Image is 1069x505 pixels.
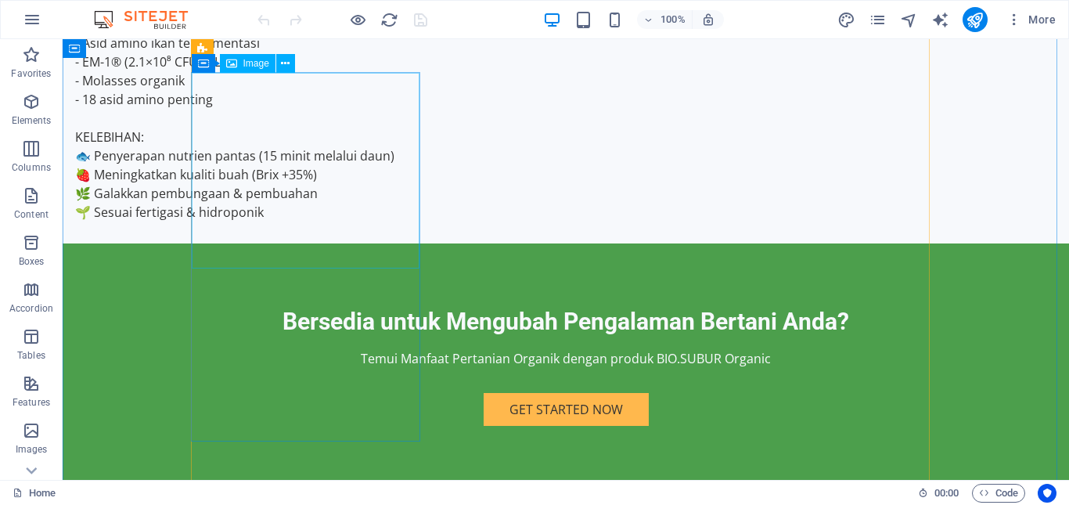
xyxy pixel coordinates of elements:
[13,396,50,409] p: Features
[1038,484,1056,503] button: Usercentrics
[380,10,398,29] button: reload
[14,208,49,221] p: Content
[963,7,988,32] button: publish
[918,484,959,503] h6: Session time
[934,484,959,503] span: 00 00
[966,11,984,29] i: Publish
[11,67,51,80] p: Favorites
[931,11,949,29] i: AI Writer
[931,10,950,29] button: text_generator
[869,11,887,29] i: Pages (Ctrl+Alt+S)
[380,11,398,29] i: Reload page
[660,10,686,29] h6: 100%
[16,443,48,456] p: Images
[837,11,855,29] i: Design (Ctrl+Alt+Y)
[19,255,45,268] p: Boxes
[1000,7,1062,32] button: More
[837,10,856,29] button: design
[90,10,207,29] img: Editor Logo
[900,10,919,29] button: navigator
[869,10,887,29] button: pages
[972,484,1025,503] button: Code
[17,349,45,362] p: Tables
[900,11,918,29] i: Navigator
[9,302,53,315] p: Accordion
[12,161,51,174] p: Columns
[945,487,948,499] span: :
[979,484,1018,503] span: Code
[1006,12,1056,27] span: More
[637,10,693,29] button: 100%
[243,59,269,68] span: Image
[13,484,56,503] a: Click to cancel selection. Double-click to open Pages
[348,10,367,29] button: Click here to leave preview mode and continue editing
[12,114,52,127] p: Elements
[701,13,715,27] i: On resize automatically adjust zoom level to fit chosen device.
